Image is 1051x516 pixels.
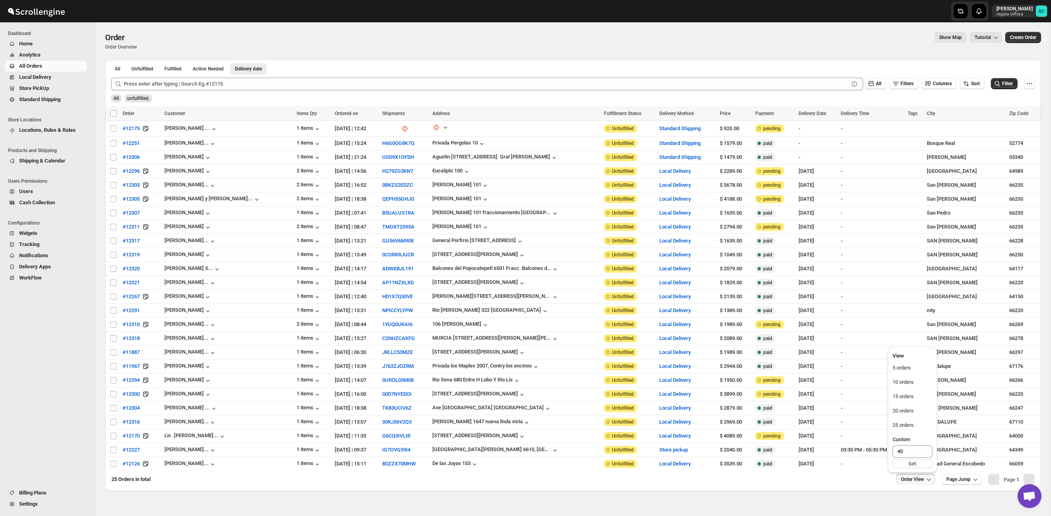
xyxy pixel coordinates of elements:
[432,168,463,174] div: Eucalipto 100
[6,1,66,21] img: ScrollEngine
[123,432,140,440] span: #12170
[432,195,489,203] button: [PERSON_NAME] 101
[5,49,87,61] button: Analytics
[19,264,51,270] span: Delivery Apps
[297,154,321,162] button: 1 items
[971,81,980,86] span: Sort
[118,137,145,150] button: #12251
[19,52,41,58] span: Analytics
[19,63,42,69] span: All Orders
[118,221,145,233] button: #12311
[901,81,914,86] span: Filters
[164,265,213,271] div: [PERSON_NAME] S...
[659,335,691,341] button: Local Delivery
[432,265,559,273] button: Balcones del Popocatepetl 6501 Fracc. Balcones de las Mitras 4 sector
[164,405,218,412] button: [PERSON_NAME] ...
[164,195,261,203] button: [PERSON_NAME] y [PERSON_NAME]...
[876,81,881,86] span: All
[865,78,886,89] button: All
[19,199,55,205] span: Cash Collection
[659,182,691,188] button: Local Delivery
[382,182,413,188] button: 0BKZS2EDZC
[893,436,910,442] span: Custom
[118,374,145,387] button: #12294
[5,38,87,49] button: Home
[297,349,321,357] button: 1 items
[118,193,145,205] button: #12305
[123,362,140,370] span: #11967
[382,168,413,174] button: H279ZG3KN7
[382,405,412,411] button: TK83UCIV6Z
[164,154,212,162] button: [PERSON_NAME]
[297,279,321,287] button: 1 items
[382,140,414,146] button: H6G0OG8K7Q
[432,182,481,188] div: [PERSON_NAME] 101
[123,251,140,259] span: #12319
[890,362,935,374] button: 5 orders
[118,388,145,401] button: #12300
[164,391,212,399] button: [PERSON_NAME]
[432,432,526,440] button: [STREET_ADDRESS][PERSON_NAME]
[297,209,321,217] button: 1 items
[432,209,551,215] div: [PERSON_NAME] 101 fraccionamiento [GEOGRAPHIC_DATA][PERSON_NAME]. [GEOGRAPHIC_DATA]
[659,140,701,146] button: Standard Shipping
[432,209,559,217] button: [PERSON_NAME] 101 fraccionamiento [GEOGRAPHIC_DATA][PERSON_NAME]. [GEOGRAPHIC_DATA]
[659,168,691,174] button: Local Delivery
[297,125,321,133] button: 1 items
[118,318,145,331] button: #12310
[297,321,321,329] div: 2 items
[382,363,414,369] button: J763ZJOZRM
[382,210,414,216] button: B5UALUS1RA
[297,195,321,203] button: 2 items
[123,348,140,356] span: #11887
[118,402,145,414] button: #12304
[164,307,212,315] div: [PERSON_NAME]
[297,237,321,245] button: 1 items
[297,251,321,259] button: 1 items
[297,140,321,148] button: 1 items
[432,405,552,412] button: Ave [GEOGRAPHIC_DATA] [GEOGRAPHIC_DATA]
[164,363,212,371] button: [PERSON_NAME]
[118,248,145,261] button: #12319
[5,155,87,166] button: Shipping & Calendar
[118,332,145,345] button: #12318
[297,265,321,273] div: 1 items
[297,418,321,426] button: 1 items
[164,405,210,410] div: [PERSON_NAME] ...
[193,66,224,72] span: Action Needed
[164,418,217,426] button: [PERSON_NAME]...
[164,377,212,385] div: [PERSON_NAME]
[934,32,967,43] button: Map action label
[123,167,140,175] span: #12296
[889,78,918,89] button: Filters
[382,279,414,285] button: AP11NZXLXD
[123,390,140,398] span: #12300
[297,335,321,343] div: 1 items
[164,418,209,424] div: [PERSON_NAME]...
[110,63,125,74] button: All
[297,307,321,315] div: 1 items
[118,346,145,359] button: #11887
[164,182,217,190] button: [PERSON_NAME]...
[123,418,140,426] span: #12316
[659,419,691,425] button: Local Delivery
[297,391,321,399] div: 1 items
[1036,6,1047,17] span: DAVID CORONADO
[939,34,962,41] span: Show Map
[164,168,212,176] button: [PERSON_NAME]
[432,405,544,410] div: Ave [GEOGRAPHIC_DATA] [GEOGRAPHIC_DATA]
[164,209,212,217] button: [PERSON_NAME]
[432,418,523,424] div: [PERSON_NAME] 1647 nueva linda vista
[297,363,321,371] div: 1 items
[5,250,87,261] button: Notifications
[659,238,691,244] button: Local Delivery
[164,432,218,438] div: Lic. [PERSON_NAME]...
[19,96,61,102] span: Standard Shipping
[164,195,253,201] div: [PERSON_NAME] y [PERSON_NAME]...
